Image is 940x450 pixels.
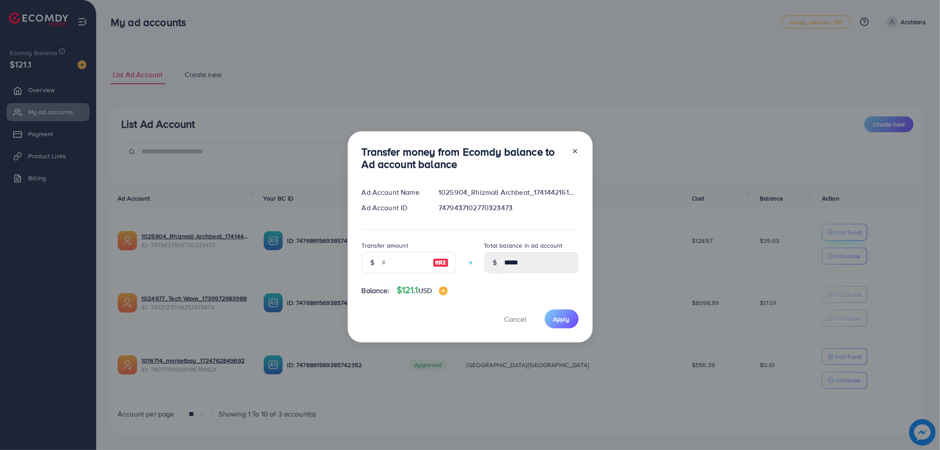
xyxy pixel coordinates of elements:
span: Apply [554,315,570,324]
span: Balance: [362,286,390,296]
h3: Transfer money from Ecomdy balance to Ad account balance [362,145,565,171]
img: image [433,257,449,268]
div: 7479437102770323473 [431,203,585,213]
div: Ad Account Name [355,187,432,197]
span: USD [418,286,432,295]
img: image [439,286,448,295]
div: Ad Account ID [355,203,432,213]
label: Transfer amount [362,241,408,250]
h4: $121.1 [397,285,448,296]
span: Cancel [505,314,527,324]
div: 1025904_Rhizmall Archbeat_1741442161001 [431,187,585,197]
label: Total balance in ad account [484,241,563,250]
button: Apply [545,309,579,328]
button: Cancel [494,309,538,328]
